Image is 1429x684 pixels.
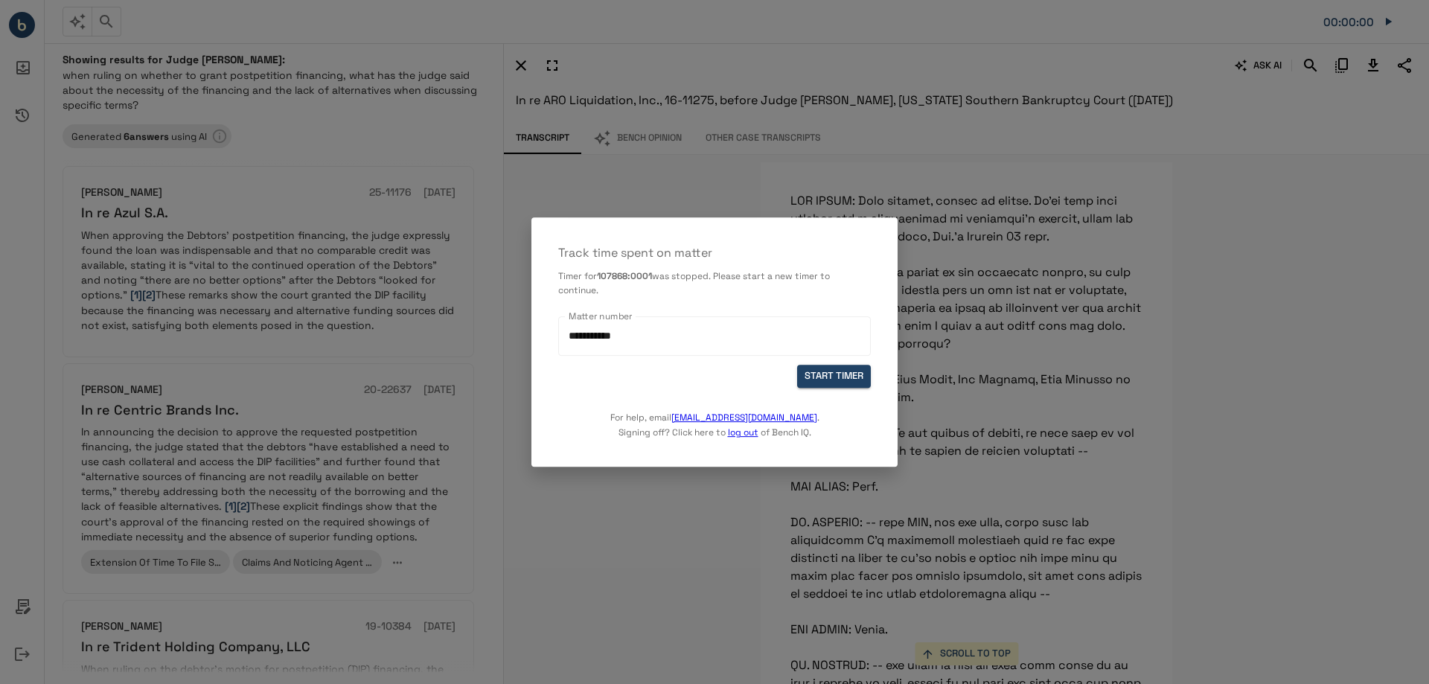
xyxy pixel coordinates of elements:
button: START TIMER [797,365,871,389]
label: Matter number [569,310,633,322]
p: For help, email . Signing off? Click here to of Bench IQ. [610,388,819,440]
p: Track time spent on matter [558,244,871,262]
span: was stopped. Please start a new timer to continue. [558,270,830,297]
b: 107868:0001 [597,270,652,282]
span: Timer for [558,270,597,282]
a: log out [728,426,758,438]
a: [EMAIL_ADDRESS][DOMAIN_NAME] [671,412,817,423]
